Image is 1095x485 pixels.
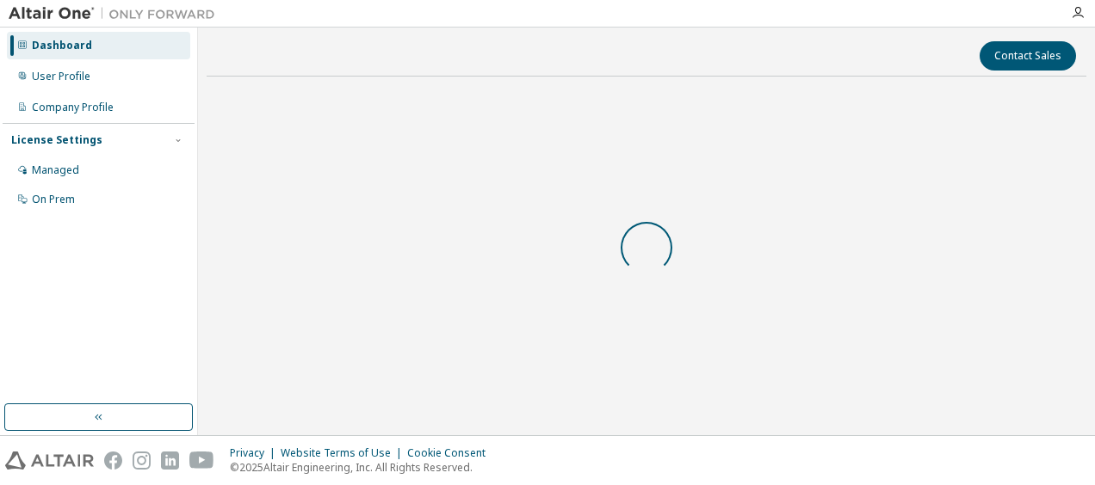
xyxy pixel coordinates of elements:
button: Contact Sales [980,41,1076,71]
p: © 2025 Altair Engineering, Inc. All Rights Reserved. [230,460,496,475]
div: Cookie Consent [407,446,496,460]
div: Privacy [230,446,281,460]
div: Dashboard [32,39,92,52]
div: On Prem [32,193,75,206]
div: Managed [32,163,79,177]
img: Altair One [9,5,224,22]
div: Company Profile [32,101,114,114]
img: youtube.svg [189,451,214,470]
img: facebook.svg [104,451,122,470]
img: instagram.svg [133,451,151,470]
div: License Settings [11,133,102,147]
div: Website Terms of Use [281,446,407,460]
div: User Profile [32,70,90,83]
img: altair_logo.svg [5,451,94,470]
img: linkedin.svg [161,451,179,470]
